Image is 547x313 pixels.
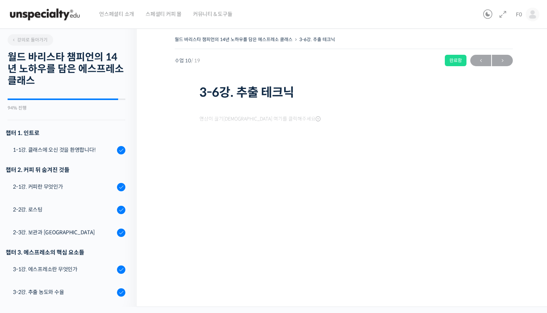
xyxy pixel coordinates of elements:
div: 3-1강. 에스프레소란 무엇인가 [13,265,115,273]
span: → [492,56,513,66]
span: 수업 10 [175,58,200,63]
div: 2-1강. 커피란 무엇인가 [13,183,115,191]
div: 챕터 2. 커피 뒤 숨겨진 것들 [6,165,125,175]
div: 2-2강. 로스팅 [13,205,115,214]
a: 강의로 돌아가기 [8,34,53,46]
div: 1-1강. 클래스에 오신 것을 환영합니다! [13,146,115,154]
span: F0 [516,11,522,18]
span: / 19 [191,57,200,64]
div: 완료함 [445,55,466,66]
a: 3-6강. 추출 테크닉 [299,37,335,42]
div: 챕터 3. 에스프레소의 핵심 요소들 [6,247,125,257]
h2: 월드 바리스타 챔피언의 14년 노하우를 담은 에스프레소 클래스 [8,51,125,87]
h3: 챕터 1. 인트로 [6,128,125,138]
div: 94% 진행 [8,106,125,110]
div: 3-2강. 추출 농도와 수율 [13,288,115,296]
span: 영상이 끊기[DEMOGRAPHIC_DATA] 여기를 클릭해주세요 [199,116,321,122]
a: 월드 바리스타 챔피언의 14년 노하우를 담은 에스프레소 클래스 [175,37,292,42]
span: 강의로 돌아가기 [11,37,47,43]
a: 다음→ [492,55,513,66]
div: 2-3강. 보관과 [GEOGRAPHIC_DATA] [13,228,115,237]
span: ← [470,56,491,66]
h1: 3-6강. 추출 테크닉 [199,85,488,100]
a: ←이전 [470,55,491,66]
